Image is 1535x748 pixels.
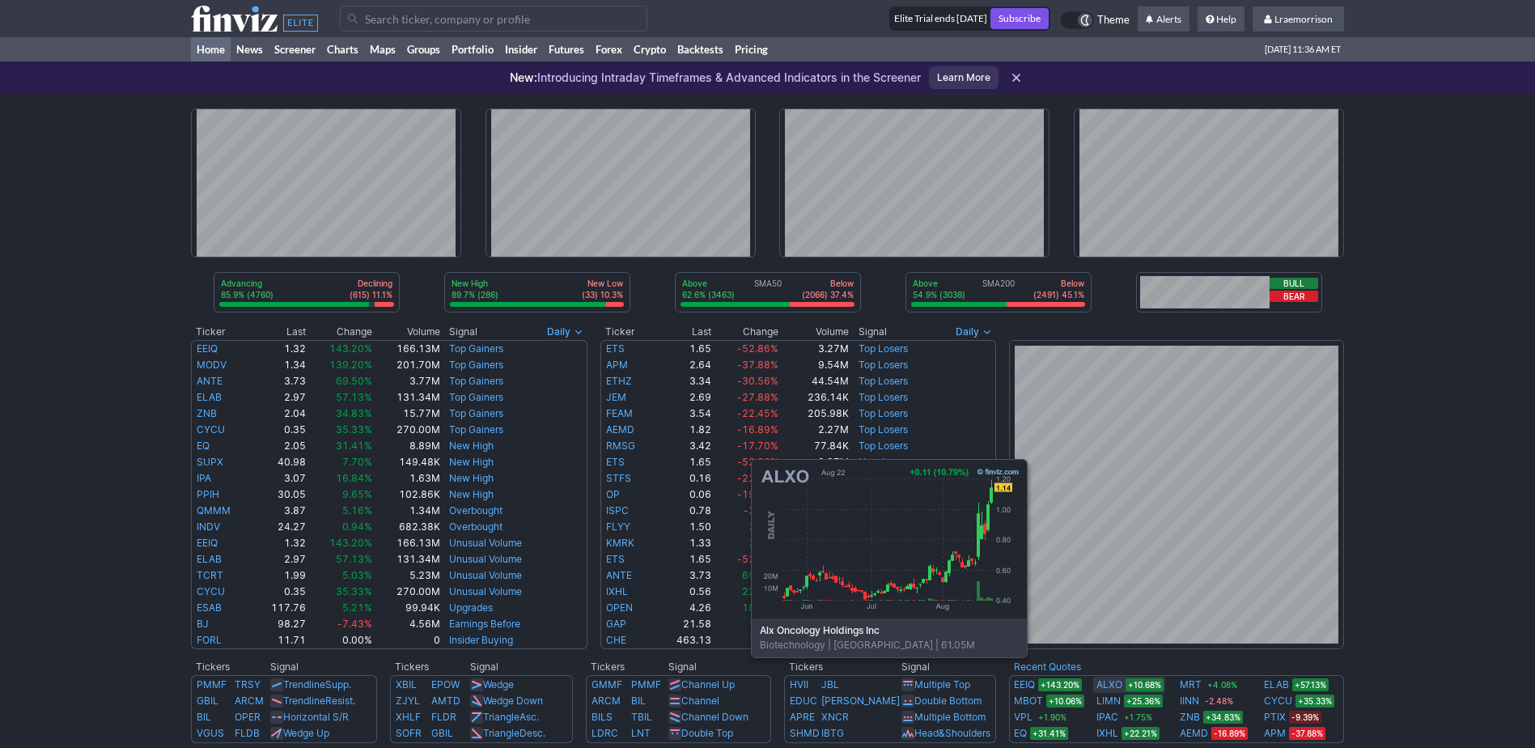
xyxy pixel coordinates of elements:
td: 3.34 [655,373,712,389]
span: -17.70% [737,440,778,452]
a: EEIQ [1014,677,1035,693]
td: 270.00M [373,584,441,600]
td: 15.77M [373,406,441,422]
a: APM [1264,725,1286,742]
td: 0.35 [252,584,307,600]
a: ISPC [606,504,629,516]
a: Unusual Volume [449,569,522,581]
a: FORL [197,634,222,646]
td: 0.78 [655,503,712,519]
span: 7.70% [342,456,372,468]
a: XBIL [396,678,417,691]
td: 24.27 [252,519,307,535]
a: ZNB [197,407,217,419]
td: 5.23M [373,567,441,584]
td: 2.04 [252,406,307,422]
a: Top Losers [859,407,908,419]
p: (615) 11.1% [350,289,392,300]
td: 21.58 [655,616,712,632]
p: (2491) 45.1% [1033,289,1084,300]
a: Overbought [449,504,502,516]
td: 2.64 [655,357,712,373]
td: 463.13 [655,632,712,649]
a: KMRK [606,537,634,549]
a: [PERSON_NAME] [821,695,900,707]
span: Trendline [283,678,325,691]
span: 35.33% [336,423,372,436]
a: Double Bottom [914,695,982,707]
a: GBIL [197,695,218,707]
a: OP [606,488,620,500]
span: 2.10% [748,521,778,533]
span: 139.20% [329,359,372,371]
a: ETS [606,553,625,565]
a: FLDR [431,711,456,723]
a: FLDB [235,727,260,739]
td: 201.70M [373,357,441,373]
a: Top Gainers [449,423,503,436]
a: SUPX [197,456,223,468]
td: 9.54M [779,357,850,373]
p: Advancing [221,278,274,289]
a: APRE [790,711,815,723]
button: Bear [1270,291,1318,302]
span: Daily [547,324,570,340]
p: Below [802,278,854,289]
p: 62.6% (3463) [682,289,735,300]
input: Search [340,6,647,32]
a: Alerts [1138,6,1189,32]
td: 2.97 [252,389,307,406]
span: -52.86% [737,553,778,565]
p: New High [452,278,498,289]
div: Biotechnology | [GEOGRAPHIC_DATA] | 61.05M [752,618,1027,657]
a: ELAB [197,553,222,565]
a: Learn More [929,66,999,89]
a: Top Gainers [449,391,503,403]
span: Theme [1097,11,1130,29]
a: APM [606,359,628,371]
a: STFS [606,472,631,484]
td: 11.71 [252,632,307,649]
a: TrendlineResist. [283,695,355,707]
a: ELAB [197,391,222,403]
a: BILS [592,711,613,723]
p: Above [913,278,965,289]
a: JBL [821,678,839,691]
a: QMMM [197,504,231,516]
a: SOFR [396,727,422,739]
a: FEAM [606,407,633,419]
p: Introducing Intraday Timeframes & Advanced Indicators in the Screener [510,70,921,86]
td: 3.87 [252,503,307,519]
th: Last [655,324,712,340]
a: XHLF [396,711,421,723]
a: Wedge Up [283,727,329,739]
td: 205.98K [779,406,850,422]
td: 1.34 [252,357,307,373]
a: LIMN [1096,693,1121,709]
span: 0.94% [342,521,372,533]
span: Signal [449,325,477,338]
a: Unusual Volume [449,537,522,549]
td: 3.54 [655,406,712,422]
a: Portfolio [446,37,499,62]
td: 3.07 [252,470,307,487]
td: 0.00% [307,632,374,649]
td: 1.34M [373,503,441,519]
a: OPEN [606,601,633,614]
a: Top Losers [859,342,908,355]
a: New High [449,488,494,500]
a: OPER [235,711,261,723]
a: EQ [1014,725,1027,742]
a: IXHL [606,585,628,597]
td: 682.38K [373,519,441,535]
span: 2.09% [748,537,778,549]
a: PPIH [197,488,219,500]
a: Insider [499,37,543,62]
p: 89.7% (286) [452,289,498,300]
a: Futures [543,37,590,62]
a: Theme [1060,11,1130,29]
a: ELAB [1264,677,1289,693]
a: Top Losers [859,375,908,387]
a: ANTE [197,375,223,387]
span: 5.16% [342,504,372,516]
